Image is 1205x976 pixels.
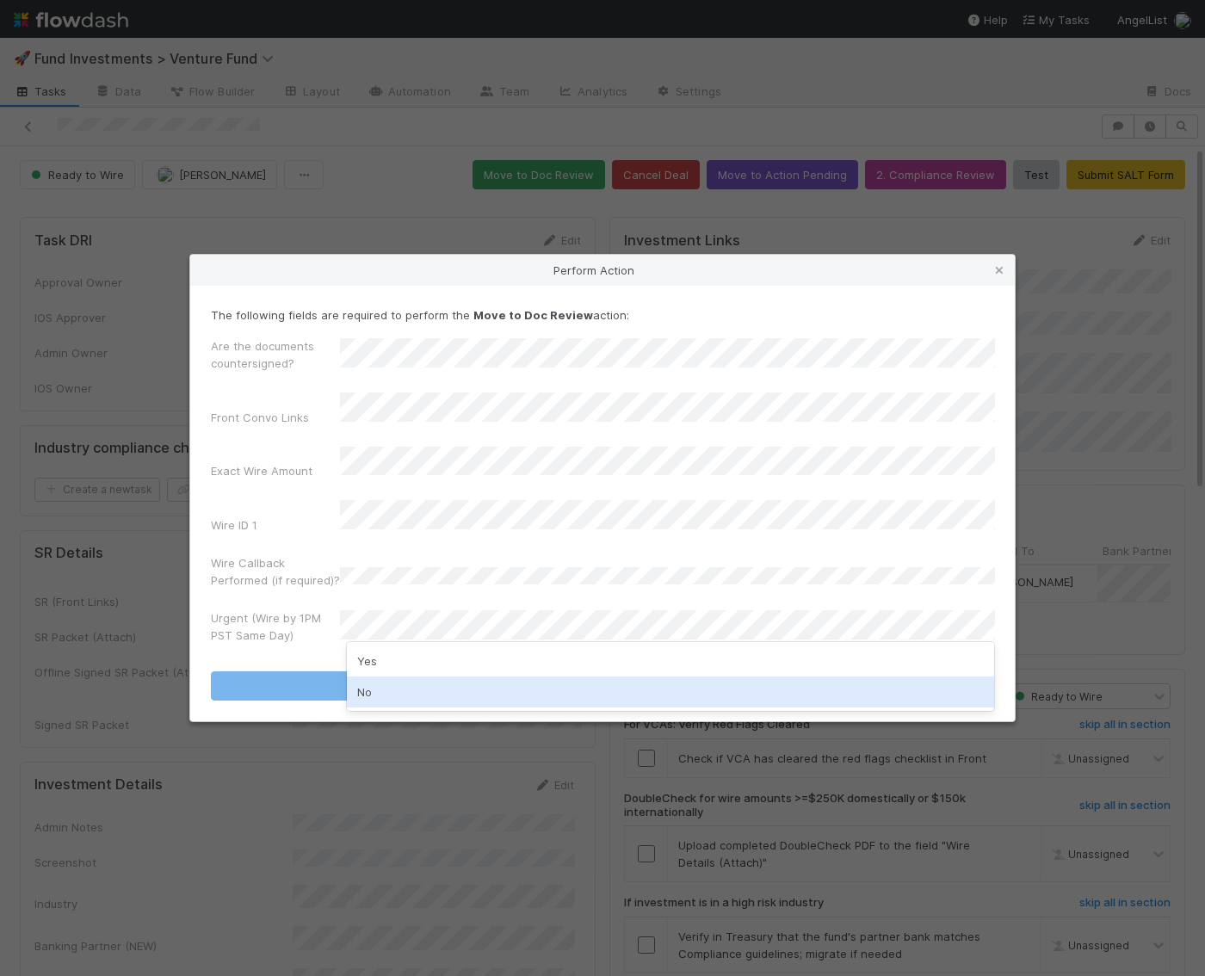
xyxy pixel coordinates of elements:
[211,409,309,426] label: Front Convo Links
[211,337,340,372] label: Are the documents countersigned?
[190,255,1015,286] div: Perform Action
[211,516,257,534] label: Wire ID 1
[473,308,593,322] strong: Move to Doc Review
[347,676,995,707] div: No
[211,609,340,644] label: Urgent (Wire by 1PM PST Same Day)
[347,646,995,676] div: Yes
[211,671,994,701] button: Move to Doc Review
[211,554,340,589] label: Wire Callback Performed (if required)?
[211,306,994,324] p: The following fields are required to perform the action:
[211,462,312,479] label: Exact Wire Amount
